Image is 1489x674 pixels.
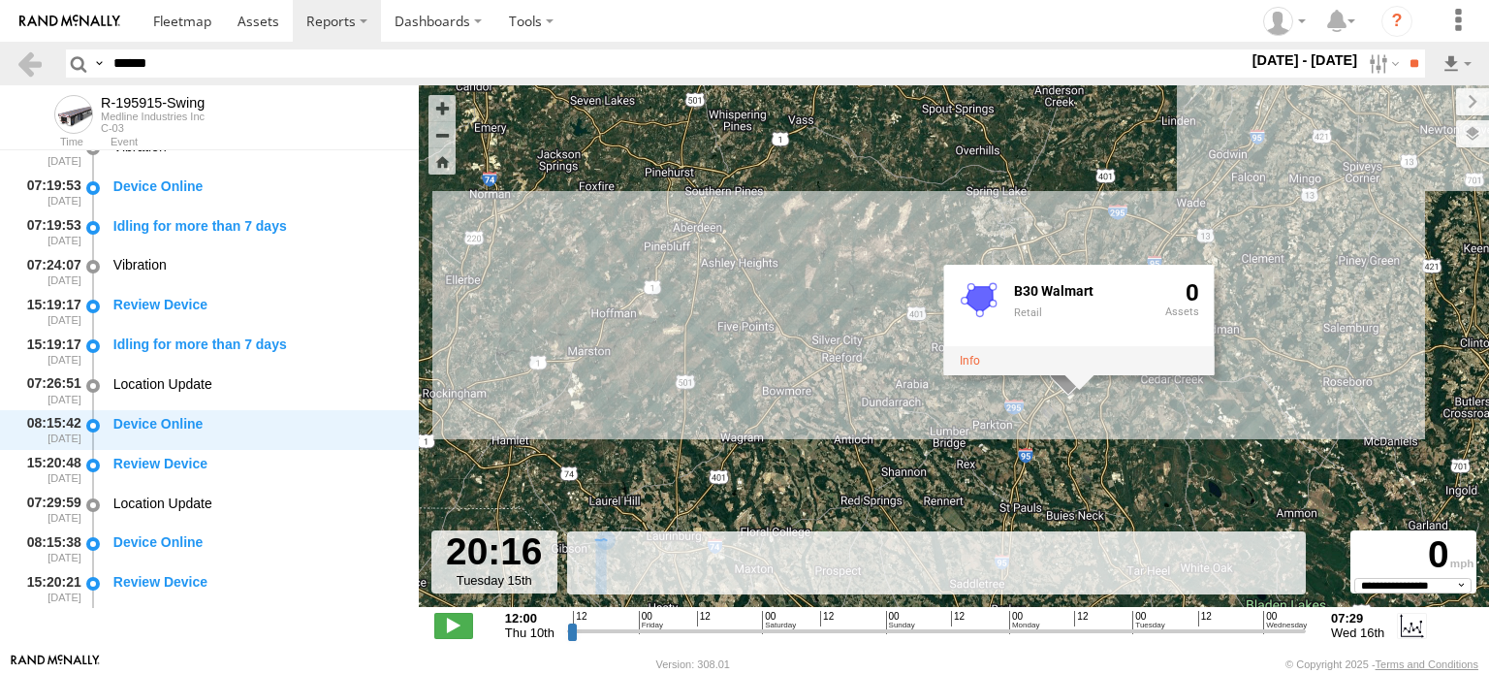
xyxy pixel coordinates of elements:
[16,49,44,78] a: Back to previous Page
[428,148,456,175] button: Zoom Home
[1331,626,1384,640] span: Wed 16th Apr 2025
[113,533,400,551] div: Device Online
[16,452,83,488] div: 15:20:48 [DATE]
[428,121,456,148] button: Zoom out
[656,658,730,670] div: Version: 308.01
[16,175,83,210] div: 07:19:53 [DATE]
[1441,49,1473,78] label: Export results as...
[16,135,83,171] div: 06:22:26 [DATE]
[19,15,120,28] img: rand-logo.svg
[505,626,554,640] span: Thu 10th Apr 2025
[16,214,83,250] div: 07:19:53 [DATE]
[820,611,834,626] span: 12
[16,138,83,147] div: Time
[762,611,796,633] span: 00
[16,372,83,408] div: 07:26:51 [DATE]
[434,613,473,638] label: Play/Stop
[101,95,205,111] div: R-195915-Swing - View Asset History
[113,296,400,313] div: Review Device
[1353,533,1473,577] div: 0
[16,492,83,528] div: 07:29:59 [DATE]
[573,611,586,626] span: 12
[639,611,663,633] span: 00
[960,354,980,368] a: View fence details
[16,333,83,369] div: 15:19:17 [DATE]
[16,412,83,448] div: 08:15:42 [DATE]
[1285,658,1478,670] div: © Copyright 2025 -
[1074,611,1088,626] span: 12
[1256,7,1313,36] div: Idaliz Kaminski
[1014,284,1150,299] div: Fence Name - B30 Walmart
[505,611,554,626] strong: 12:00
[113,415,400,433] div: Device Online
[1361,49,1403,78] label: Search Filter Options
[111,138,419,147] div: Event
[113,495,400,512] div: Location Update
[113,336,400,353] div: Idling for more than 7 days
[697,611,711,626] span: 12
[11,655,100,674] a: Visit our Website
[101,122,205,134] div: C-03
[113,375,400,393] div: Location Update
[886,611,915,633] span: 00
[113,177,400,195] div: Device Online
[1014,306,1150,318] div: Retail
[1249,49,1362,71] label: [DATE] - [DATE]
[1376,658,1478,670] a: Terms and Conditions
[113,256,400,273] div: Vibration
[1381,6,1412,37] i: ?
[16,571,83,607] div: 15:20:21 [DATE]
[113,573,400,591] div: Review Device
[1263,611,1307,633] span: 00
[113,217,400,235] div: Idling for more than 7 days
[16,531,83,567] div: 08:15:38 [DATE]
[91,49,107,78] label: Search Query
[1009,611,1039,633] span: 00
[1165,280,1199,342] div: 0
[951,611,965,626] span: 12
[16,294,83,330] div: 15:19:17 [DATE]
[1132,611,1164,633] span: 00
[113,455,400,472] div: Review Device
[428,95,456,121] button: Zoom in
[1331,611,1384,626] strong: 07:29
[101,111,205,122] div: Medline Industries Inc
[16,254,83,290] div: 07:24:07 [DATE]
[1198,611,1212,626] span: 12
